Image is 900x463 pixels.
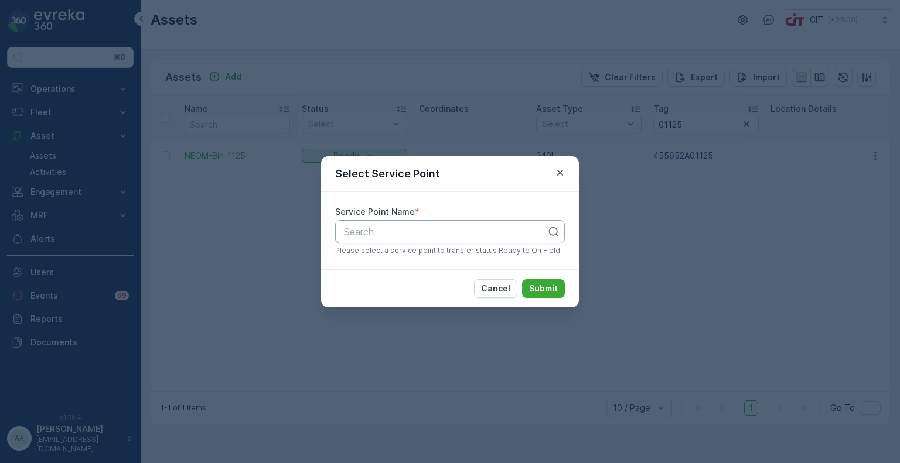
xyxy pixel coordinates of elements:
button: Submit [522,279,565,298]
span: Please select a service point to transfer status Ready to On Field. [335,246,562,255]
button: Cancel [474,279,517,298]
p: Search [344,225,547,239]
label: Service Point Name [335,207,415,217]
p: Select Service Point [335,166,440,182]
p: Cancel [481,283,510,294]
p: Submit [529,283,558,294]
